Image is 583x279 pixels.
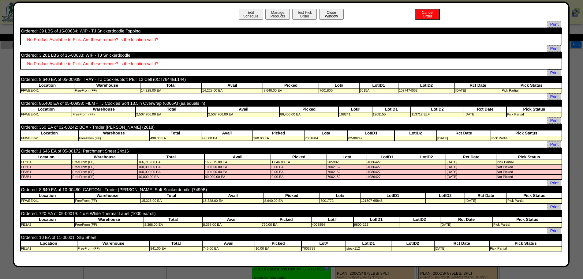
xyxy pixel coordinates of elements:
[411,112,464,117] td: 113717 ELF
[360,83,398,88] th: LotID1
[21,77,454,82] td: Ordered: 8,640 EA of 05-00939: TRAY - TJ Cookies Soft PET 12 Cell (0CT7644EL144)
[319,9,344,20] button: CloseWindow
[202,83,263,88] th: Avail
[367,175,407,179] td: 4086427
[446,175,496,179] td: [DATE]
[547,180,561,186] a: Print
[547,93,561,100] a: Print
[21,107,72,112] th: Location
[496,154,562,160] th: Pick Status
[440,223,492,227] td: [DATE]
[253,130,304,136] th: Picked
[205,175,271,179] td: 40,000.00 EA
[507,112,562,117] td: Pick Partial
[72,170,137,174] td: FreeFrom (FF)
[411,107,464,112] th: LotID2
[72,112,135,117] td: FreeFrom (FF)
[491,136,562,141] td: Pick Partial
[372,112,411,117] td: 1208155
[203,217,261,222] th: Avail
[72,175,137,179] td: FreeFrom (FF)
[437,130,491,136] th: Rct Date
[367,154,407,160] th: LotID1
[398,89,454,93] td: 1037474063
[399,217,440,222] th: LotID2
[79,136,149,141] td: FreeFrom (FF)
[21,165,72,169] td: FE2B1
[312,217,353,222] th: Lot#
[507,193,562,198] th: Pick Status
[407,154,446,160] th: LotID2
[21,160,72,164] td: FE2B1
[75,199,140,203] td: FreeFrom (FF)
[271,160,326,164] td: 1,646.00 EA
[271,154,326,160] th: Picked
[354,217,399,222] th: LotID1
[302,241,346,246] th: Lot#
[150,136,201,141] td: 498.00 EA
[205,154,271,160] th: Avail
[302,247,346,251] td: 7003789
[496,160,562,164] td: Pick Partial
[446,154,496,160] th: Rct Date
[201,136,252,141] td: 498.00 EA
[507,199,562,203] td: Pick Partial
[138,154,204,160] th: Total
[21,100,464,106] td: Ordered: 86,400 EA of 05-00938: FILM - TJ Cookies Soft 13.5in Overwrap (6066A) (ea equals in)
[339,112,372,117] td: 108241
[490,241,562,246] th: Pick Status
[547,228,561,234] a: Print
[367,170,407,174] td: 4086427
[255,247,301,251] td: 10.00 EA
[27,61,555,66] div: No Product Available to Pick. Are these remote? Is the location valid?
[21,148,446,154] td: Ordered: 1,646 EA of 05-00172: Parchment Sheet 24x16
[327,170,367,174] td: 7002152
[327,154,367,160] th: Lot#
[208,107,279,112] th: Avail
[21,136,78,141] td: FFWEEK41
[320,199,360,203] td: 7001772
[205,165,271,169] td: 100,000.00 EA
[136,112,207,117] td: 2,507,706.00 EA
[72,154,137,160] th: Warehouse
[507,107,562,112] th: Pick Status
[464,112,506,117] td: [DATE]
[367,160,407,164] td: 4086427
[21,223,74,227] td: FE3A2
[21,217,74,222] th: Location
[21,241,77,246] th: Location
[21,154,72,160] th: Location
[203,223,261,227] td: 8,368.00 EA
[75,193,140,198] th: Warehouse
[547,204,561,210] span: Print
[426,193,465,198] th: LotID2
[21,199,74,203] td: FFWEEK41
[21,193,74,198] th: Location
[280,112,338,117] td: 86,400.00 EA
[140,89,201,93] td: 14,228.00 EA
[547,117,561,124] a: Print
[21,211,440,216] td: Ordered: 720 EA of 09-00019: 4 x 6 White Thermal Label (1000 ea/roll)
[415,9,440,20] button: CancelOrder
[72,107,135,112] th: Warehouse
[354,223,399,227] td: 9800-222
[360,89,398,93] td: 6615A
[496,165,562,169] td: Not Picked
[144,223,202,227] td: 8,368.00 EA
[144,217,202,222] th: Total
[21,28,562,34] td: Ordered: 39 LBS of 15-00634: WIP - TJ Snickerdoodle Topping
[201,130,252,136] th: Avail
[255,241,301,246] th: Picked
[547,70,561,76] a: Print
[140,83,201,88] th: Total
[547,21,561,28] a: Print
[319,14,344,18] a: CloseWindow
[203,247,255,251] td: 745.00 EA
[150,241,202,246] th: Total
[465,193,506,198] th: Rct Date
[339,107,372,112] th: Lot#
